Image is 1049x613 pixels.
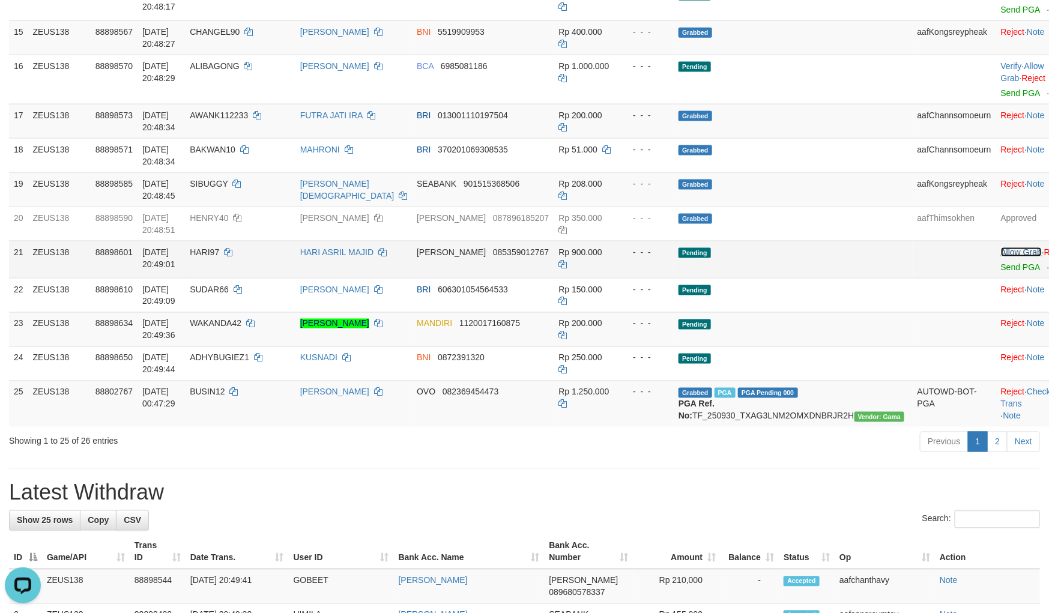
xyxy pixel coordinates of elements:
span: [PERSON_NAME] [417,247,486,257]
span: Copy 087896185207 to clipboard [493,213,549,223]
a: Reject [1001,179,1025,189]
span: Copy 013001110197504 to clipboard [438,110,508,120]
div: Showing 1 to 25 of 26 entries [9,430,428,447]
td: - [721,569,779,604]
span: CHANGEL90 [190,27,240,37]
span: 88802767 [95,387,133,397]
span: 88898601 [95,247,133,257]
span: Pending [679,62,711,72]
td: ZEUS138 [28,312,91,346]
td: Rp 210,000 [633,569,721,604]
span: Pending [679,248,711,258]
a: FUTRA JATI IRA [300,110,363,120]
a: Note [1027,27,1045,37]
th: User ID: activate to sort column ascending [289,535,394,569]
div: - - - [623,352,669,364]
span: HARI97 [190,247,219,257]
td: 88898544 [130,569,186,604]
span: Rp 208.000 [558,179,602,189]
h1: Latest Withdraw [9,481,1040,505]
span: BCA [417,61,434,71]
a: [PERSON_NAME] [300,387,369,397]
div: - - - [623,246,669,258]
span: Copy 6985081186 to clipboard [441,61,488,71]
span: [DATE] 20:48:34 [142,110,175,132]
span: · [1001,247,1044,257]
td: aafThimsokhen [913,207,996,241]
td: aafKongsreypheak [913,20,996,55]
td: 16 [9,55,28,104]
span: [DATE] 20:48:29 [142,61,175,83]
span: Copy 1120017160875 to clipboard [459,319,520,328]
span: Grabbed [679,145,712,156]
th: Amount: activate to sort column ascending [633,535,721,569]
td: 20 [9,207,28,241]
a: [PERSON_NAME] [300,27,369,37]
span: WAKANDA42 [190,319,241,328]
a: Reject [1001,353,1025,363]
td: 21 [9,241,28,278]
span: BNI [417,27,431,37]
a: Show 25 rows [9,510,80,531]
span: Rp 900.000 [558,247,602,257]
span: Copy 370201069308535 to clipboard [438,145,508,154]
span: Grabbed [679,111,712,121]
div: - - - [623,386,669,398]
span: Pending [679,285,711,295]
span: Rp 350.000 [558,213,602,223]
span: 88898571 [95,145,133,154]
td: 17 [9,104,28,138]
span: Pending [679,354,711,364]
span: AWANK112233 [190,110,248,120]
span: HENRY40 [190,213,228,223]
span: BAKWAN10 [190,145,235,154]
td: ZEUS138 [28,278,91,312]
a: Note [1027,145,1045,154]
th: Bank Acc. Name: activate to sort column ascending [394,535,545,569]
a: [PERSON_NAME] [300,285,369,294]
a: Send PGA [1001,262,1040,272]
a: 1 [968,432,988,452]
span: Rp 1.250.000 [558,387,609,397]
div: - - - [623,26,669,38]
th: ID: activate to sort column descending [9,535,42,569]
td: ZEUS138 [28,138,91,172]
span: 88898585 [95,179,133,189]
div: - - - [623,212,669,224]
td: 24 [9,346,28,381]
span: Grabbed [679,214,712,224]
span: Rp 200.000 [558,319,602,328]
span: CSV [124,516,141,525]
span: Copy 5519909953 to clipboard [438,27,485,37]
a: Send PGA [1001,88,1040,98]
th: Status: activate to sort column ascending [779,535,835,569]
a: KUSNADI [300,353,337,363]
span: Grabbed [679,388,712,398]
span: Show 25 rows [17,516,73,525]
span: [DATE] 20:48:34 [142,145,175,166]
span: Vendor URL: https://trx31.1velocity.biz [854,412,905,422]
span: Copy 089680578337 to clipboard [549,588,605,597]
td: GOBEET [289,569,394,604]
span: Accepted [784,576,820,587]
td: 22 [9,278,28,312]
span: ADHYBUGIEZ1 [190,353,249,363]
td: TF_250930_TXAG3LNM2OMXDNBRJR2H [674,381,913,427]
a: Reject [1001,285,1025,294]
td: [DATE] 20:49:41 [186,569,289,604]
td: 23 [9,312,28,346]
a: MAHRONI [300,145,340,154]
b: PGA Ref. No: [679,399,715,421]
td: aafChannsomoeurn [913,104,996,138]
td: 25 [9,381,28,427]
span: Pending [679,319,711,330]
a: Reject [1001,145,1025,154]
span: ALIBAGONG [190,61,239,71]
div: - - - [623,283,669,295]
td: ZEUS138 [28,241,91,278]
input: Search: [955,510,1040,528]
span: SUDAR66 [190,285,229,294]
td: ZEUS138 [28,55,91,104]
span: Rp 250.000 [558,353,602,363]
span: [DATE] 20:48:51 [142,213,175,235]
